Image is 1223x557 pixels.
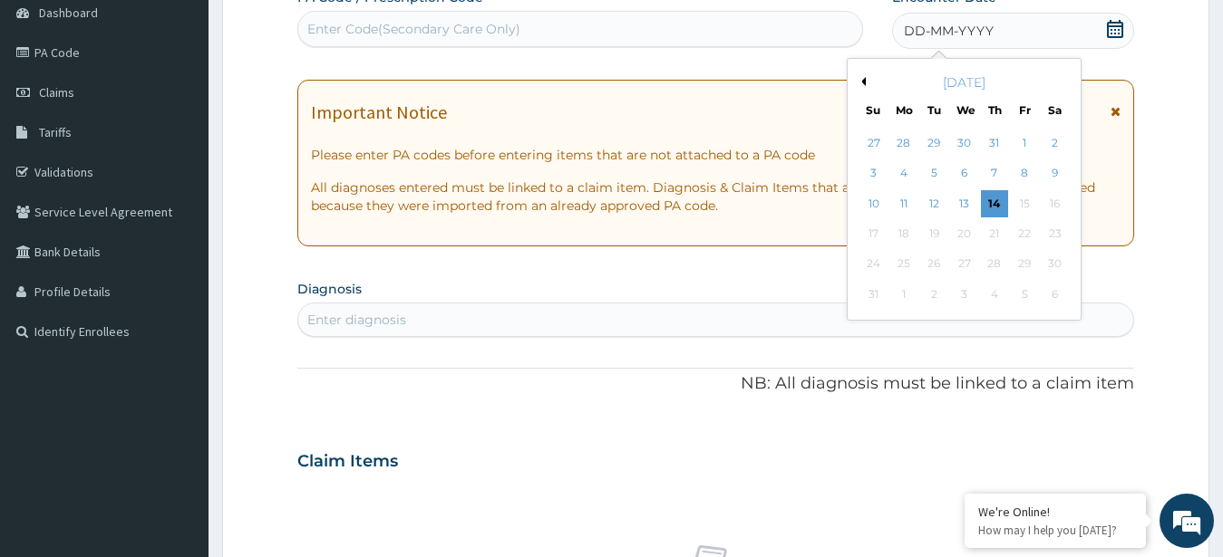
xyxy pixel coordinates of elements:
div: Not available Friday, September 5th, 2025 [1011,281,1038,308]
div: Not available Sunday, August 31st, 2025 [860,281,888,308]
div: Choose Tuesday, August 12th, 2025 [920,190,947,217]
div: We're Online! [978,504,1132,520]
div: Not available Monday, August 25th, 2025 [890,251,917,278]
div: Not available Wednesday, August 20th, 2025 [950,220,977,247]
div: Not available Saturday, August 23rd, 2025 [1041,220,1068,247]
div: Enter diagnosis [307,311,406,329]
div: Minimize live chat window [297,9,341,53]
div: Choose Wednesday, August 13th, 2025 [950,190,977,217]
div: Not available Friday, August 29th, 2025 [1011,251,1038,278]
p: NB: All diagnosis must be linked to a claim item [297,372,1135,396]
p: All diagnoses entered must be linked to a claim item. Diagnosis & Claim Items that are visible bu... [311,178,1121,215]
div: Not available Thursday, August 21st, 2025 [981,220,1008,247]
span: Dashboard [39,5,98,21]
div: Not available Friday, August 22nd, 2025 [1011,220,1038,247]
div: Not available Tuesday, August 19th, 2025 [920,220,947,247]
span: We're online! [105,165,250,348]
div: Choose Sunday, July 27th, 2025 [860,130,888,157]
h1: Important Notice [311,102,447,122]
textarea: Type your message and hit 'Enter' [9,368,345,431]
div: Su [866,102,881,118]
div: Not available Monday, August 18th, 2025 [890,220,917,247]
div: We [956,102,972,118]
h3: Claim Items [297,452,398,472]
div: Not available Sunday, August 24th, 2025 [860,251,888,278]
div: Choose Thursday, July 31st, 2025 [981,130,1008,157]
p: How may I help you today? [978,523,1132,538]
div: Not available Wednesday, August 27th, 2025 [950,251,977,278]
div: Fr [1017,102,1033,118]
div: Not available Saturday, September 6th, 2025 [1041,281,1068,308]
div: Th [986,102,1002,118]
div: month 2025-08 [859,129,1070,310]
button: Previous Month [857,77,866,86]
div: Choose Thursday, August 7th, 2025 [981,160,1008,187]
div: Choose Tuesday, August 5th, 2025 [920,160,947,187]
div: Not available Saturday, August 30th, 2025 [1041,251,1068,278]
div: Choose Sunday, August 10th, 2025 [860,190,888,217]
div: Choose Wednesday, July 30th, 2025 [950,130,977,157]
span: Tariffs [39,124,72,140]
div: Choose Sunday, August 3rd, 2025 [860,160,888,187]
div: Choose Saturday, August 2nd, 2025 [1041,130,1068,157]
div: Not available Saturday, August 16th, 2025 [1041,190,1068,217]
div: Tu [926,102,941,118]
span: Claims [39,84,74,101]
label: Diagnosis [297,280,362,298]
div: Choose Tuesday, July 29th, 2025 [920,130,947,157]
div: Not available Thursday, August 28th, 2025 [981,251,1008,278]
div: Choose Thursday, August 14th, 2025 [981,190,1008,217]
div: Enter Code(Secondary Care Only) [307,20,520,38]
img: d_794563401_company_1708531726252_794563401 [34,91,73,136]
div: Choose Friday, August 1st, 2025 [1011,130,1038,157]
div: Not available Friday, August 15th, 2025 [1011,190,1038,217]
div: Choose Friday, August 8th, 2025 [1011,160,1038,187]
div: Choose Wednesday, August 6th, 2025 [950,160,977,187]
div: Not available Tuesday, August 26th, 2025 [920,251,947,278]
div: [DATE] [855,73,1073,91]
p: Please enter PA codes before entering items that are not attached to a PA code [311,146,1121,164]
div: Chat with us now [94,101,305,125]
div: Sa [1047,102,1063,118]
div: Not available Tuesday, September 2nd, 2025 [920,281,947,308]
div: Choose Monday, August 4th, 2025 [890,160,917,187]
div: Choose Monday, August 11th, 2025 [890,190,917,217]
div: Not available Sunday, August 17th, 2025 [860,220,888,247]
div: Choose Monday, July 28th, 2025 [890,130,917,157]
div: Not available Thursday, September 4th, 2025 [981,281,1008,308]
div: Not available Monday, September 1st, 2025 [890,281,917,308]
div: Not available Wednesday, September 3rd, 2025 [950,281,977,308]
span: DD-MM-YYYY [904,22,994,40]
div: Mo [896,102,911,118]
div: Choose Saturday, August 9th, 2025 [1041,160,1068,187]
